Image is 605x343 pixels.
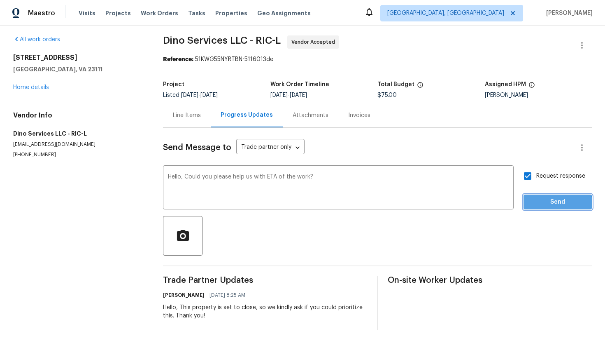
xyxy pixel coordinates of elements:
span: The hpm assigned to this work order. [528,82,535,92]
span: - [181,92,218,98]
h5: Dino Services LLC - RIC-L [13,129,143,138]
h2: [STREET_ADDRESS] [13,54,143,62]
span: Properties [215,9,247,17]
span: Visits [79,9,95,17]
div: Hello, This property is set to close, so we kindly ask if you could prioritize this. Thank you! [163,303,367,320]
button: Send [524,195,592,210]
div: Invoices [348,111,370,120]
span: [GEOGRAPHIC_DATA], [GEOGRAPHIC_DATA] [387,9,504,17]
h5: [GEOGRAPHIC_DATA], VA 23111 [13,65,143,73]
p: [PHONE_NUMBER] [13,151,143,158]
span: Projects [105,9,131,17]
span: On-site Worker Updates [388,276,592,284]
div: 51KWG55NYRTBN-5116013de [163,55,592,63]
h4: Vendor Info [13,111,143,120]
span: Trade Partner Updates [163,276,367,284]
span: $75.00 [377,92,397,98]
div: Progress Updates [221,111,273,119]
span: [DATE] [270,92,288,98]
a: Home details [13,85,49,90]
span: - [270,92,307,98]
span: [DATE] 8:25 AM [209,291,245,299]
span: [DATE] [290,92,307,98]
span: Request response [536,172,585,181]
b: Reference: [163,56,193,62]
div: Attachments [293,111,328,120]
span: Work Orders [141,9,178,17]
div: Line Items [173,111,201,120]
div: Trade partner only [236,141,305,155]
div: [PERSON_NAME] [485,92,592,98]
span: [DATE] [200,92,218,98]
textarea: Hello, Could you please help us with ETA of the work? [168,174,509,203]
span: [PERSON_NAME] [543,9,593,17]
span: Listed [163,92,218,98]
h5: Work Order Timeline [270,82,329,87]
span: Send Message to [163,143,231,152]
span: The total cost of line items that have been proposed by Opendoor. This sum includes line items th... [417,82,423,92]
span: Geo Assignments [257,9,311,17]
h5: Project [163,82,184,87]
a: All work orders [13,37,60,42]
h6: [PERSON_NAME] [163,291,205,299]
span: Tasks [188,10,205,16]
span: Maestro [28,9,55,17]
span: Dino Services LLC - RIC-L [163,35,281,45]
h5: Total Budget [377,82,414,87]
span: Vendor Accepted [291,38,338,46]
span: [DATE] [181,92,198,98]
span: Send [530,197,585,207]
h5: Assigned HPM [485,82,526,87]
p: [EMAIL_ADDRESS][DOMAIN_NAME] [13,141,143,148]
